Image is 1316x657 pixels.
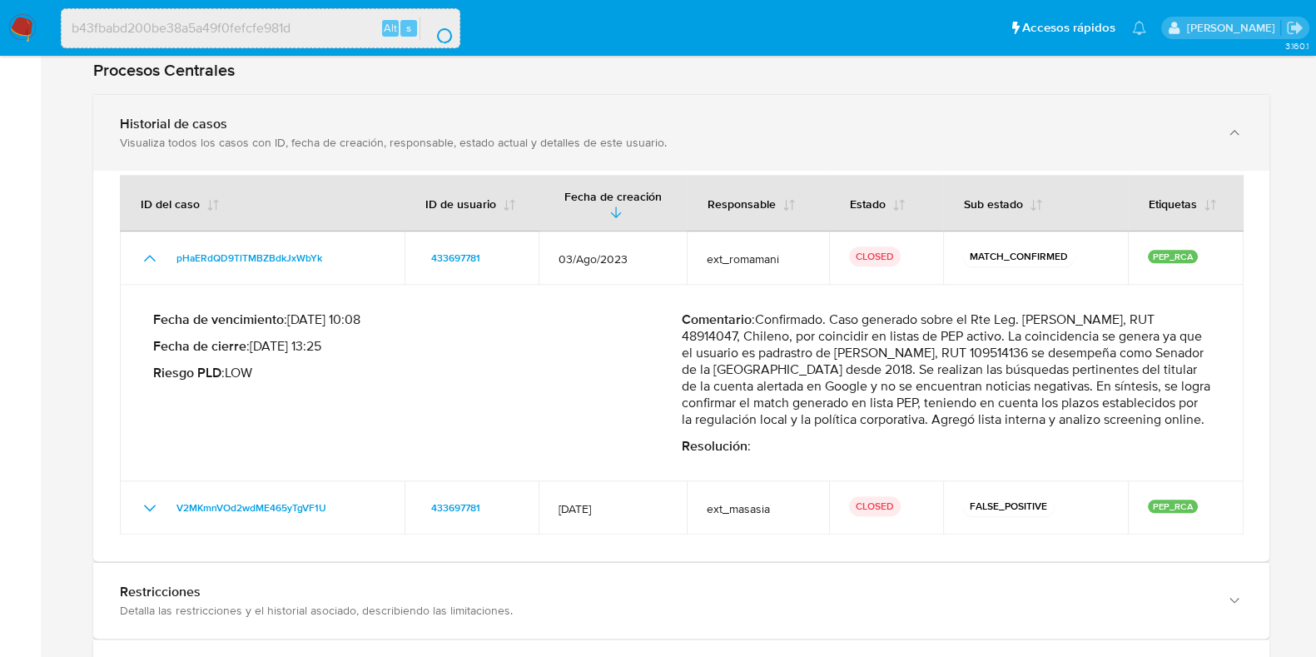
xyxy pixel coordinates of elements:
button: search-icon [420,17,454,40]
span: 3.160.1 [1284,39,1308,52]
span: Alt [384,20,397,36]
h1: Procesos Centrales [93,60,1269,81]
div: Detalla las restricciones y el historial asociado, describiendo las limitaciones. [120,603,1209,618]
div: Restricciones [120,584,1209,600]
a: Salir [1286,19,1304,37]
a: Notificaciones [1132,21,1146,35]
span: Accesos rápidos [1022,19,1115,37]
input: Buscar usuario o caso... [62,17,459,39]
button: RestriccionesDetalla las restricciones y el historial asociado, describiendo las limitaciones. [93,563,1269,639]
p: camilafernanda.paredessaldano@mercadolibre.cl [1186,20,1280,36]
span: s [406,20,411,36]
